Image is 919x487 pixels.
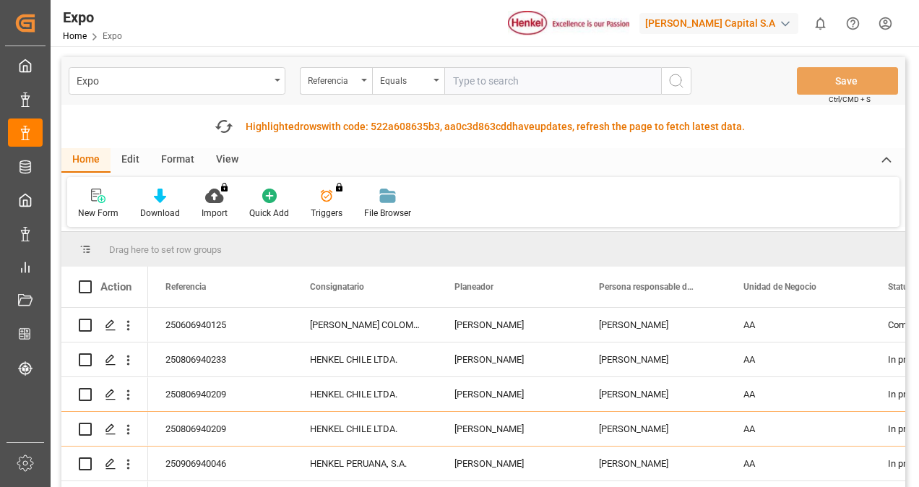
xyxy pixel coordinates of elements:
div: 250606940125 [148,308,293,342]
input: Type to search [444,67,661,95]
span: Planeador [454,282,493,292]
div: [PERSON_NAME] [582,308,726,342]
div: 250806940209 [148,412,293,446]
div: [PERSON_NAME] [582,447,726,480]
div: Referencia [308,71,357,87]
div: Format [150,148,205,173]
div: 250806940233 [148,342,293,376]
span: have [512,121,535,132]
div: HENKEL CHILE LTDA. [293,342,437,376]
div: AA [726,412,871,446]
div: 250806940209 [148,377,293,411]
div: Action [100,280,131,293]
div: [PERSON_NAME] [437,308,582,342]
span: Ctrl/CMD + S [829,94,871,105]
span: Referencia [165,282,206,292]
div: [PERSON_NAME] [437,377,582,411]
div: 250906940046 [148,447,293,480]
div: Press SPACE to select this row. [61,377,148,412]
div: New Form [78,207,118,220]
button: [PERSON_NAME] Capital S.A [639,9,804,37]
div: [PERSON_NAME] [582,412,726,446]
div: Expo [63,7,122,28]
div: Press SPACE to select this row. [61,412,148,447]
div: [PERSON_NAME] [582,377,726,411]
div: Download [140,207,180,220]
div: AA [726,377,871,411]
span: Unidad de Negocio [743,282,816,292]
div: [PERSON_NAME] COLOMBIANA S.A.S. [293,308,437,342]
span: Persona responsable de seguimiento [599,282,696,292]
button: open menu [300,67,372,95]
div: Press SPACE to select this row. [61,447,148,481]
div: HENKEL CHILE LTDA. [293,412,437,446]
div: HENKEL PERUANA, S.A. [293,447,437,480]
button: show 0 new notifications [804,7,837,40]
div: Edit [111,148,150,173]
span: Consignatario [310,282,364,292]
button: Help Center [837,7,869,40]
div: File Browser [364,207,411,220]
div: View [205,148,249,173]
img: Henkel%20logo.jpg_1689854090.jpg [508,11,629,36]
button: search button [661,67,691,95]
span: Status [888,282,912,292]
div: Equals [380,71,429,87]
div: Expo [77,71,269,89]
div: AA [726,308,871,342]
div: [PERSON_NAME] [437,447,582,480]
div: Home [61,148,111,173]
span: Drag here to set row groups [109,244,222,255]
div: Press SPACE to select this row. [61,308,148,342]
button: open menu [372,67,444,95]
div: [PERSON_NAME] [437,412,582,446]
div: [PERSON_NAME] Capital S.A [639,13,798,34]
button: Save [797,67,898,95]
div: Press SPACE to select this row. [61,342,148,377]
button: open menu [69,67,285,95]
a: Home [63,31,87,41]
div: [PERSON_NAME] [582,342,726,376]
div: [PERSON_NAME] [437,342,582,376]
div: AA [726,342,871,376]
div: Highlighted with code: 522a608635b3, aa0c3d863cdd updates, refresh the page to fetch latest data. [246,119,745,134]
div: AA [726,447,871,480]
span: rows [300,121,322,132]
div: HENKEL CHILE LTDA. [293,377,437,411]
div: Quick Add [249,207,289,220]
